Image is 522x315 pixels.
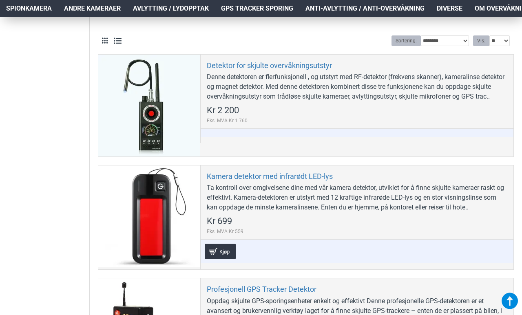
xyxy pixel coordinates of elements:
span: Avlytting / Lydopptak [133,4,209,13]
span: GPS Tracker Sporing [221,4,293,13]
a: Detektor for skjulte overvåkningsutstyr Detektor for skjulte overvåkningsutstyr [98,55,200,156]
a: Profesjonell GPS Tracker Detektor [207,284,316,294]
a: Detektor for skjulte overvåkningsutstyr [207,61,332,70]
a: Kamera detektor med infrarødt LED-lys Kamera detektor med infrarødt LED-lys [98,165,200,267]
span: Spionkamera [6,4,52,13]
span: Kr 2 200 [207,106,239,115]
span: Eks. MVA:Kr 559 [207,228,243,235]
div: Denne detektoren er flerfunksjonell , og utstyrt med RF-detektor (frekvens skanner), kameralinse ... [207,72,507,101]
span: Kr 699 [207,217,232,226]
label: Vis: [473,35,489,46]
a: Kamera detektor med infrarødt LED-lys [207,172,333,181]
span: Anti-avlytting / Anti-overvåkning [305,4,425,13]
label: Sortering: [391,35,421,46]
span: Diverse [437,4,462,13]
span: Kjøp [217,249,232,254]
span: Eks. MVA:Kr 1 760 [207,117,248,124]
div: Ta kontroll over omgivelsene dine med vår kamera detektor, utviklet for å finne skjulte kameraer ... [207,183,507,212]
span: Andre kameraer [64,4,121,13]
